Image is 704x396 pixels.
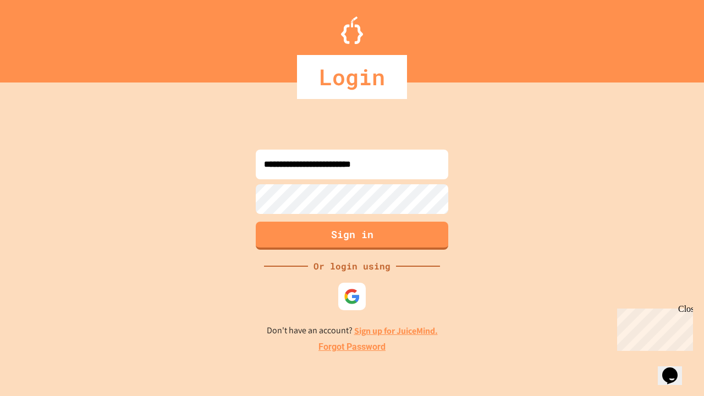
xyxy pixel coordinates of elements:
button: Sign in [256,222,448,250]
iframe: chat widget [658,352,693,385]
div: Or login using [308,260,396,273]
p: Don't have an account? [267,324,438,338]
div: Login [297,55,407,99]
a: Forgot Password [318,340,386,354]
div: Chat with us now!Close [4,4,76,70]
a: Sign up for JuiceMind. [354,325,438,337]
img: Logo.svg [341,16,363,44]
iframe: chat widget [613,304,693,351]
img: google-icon.svg [344,288,360,305]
